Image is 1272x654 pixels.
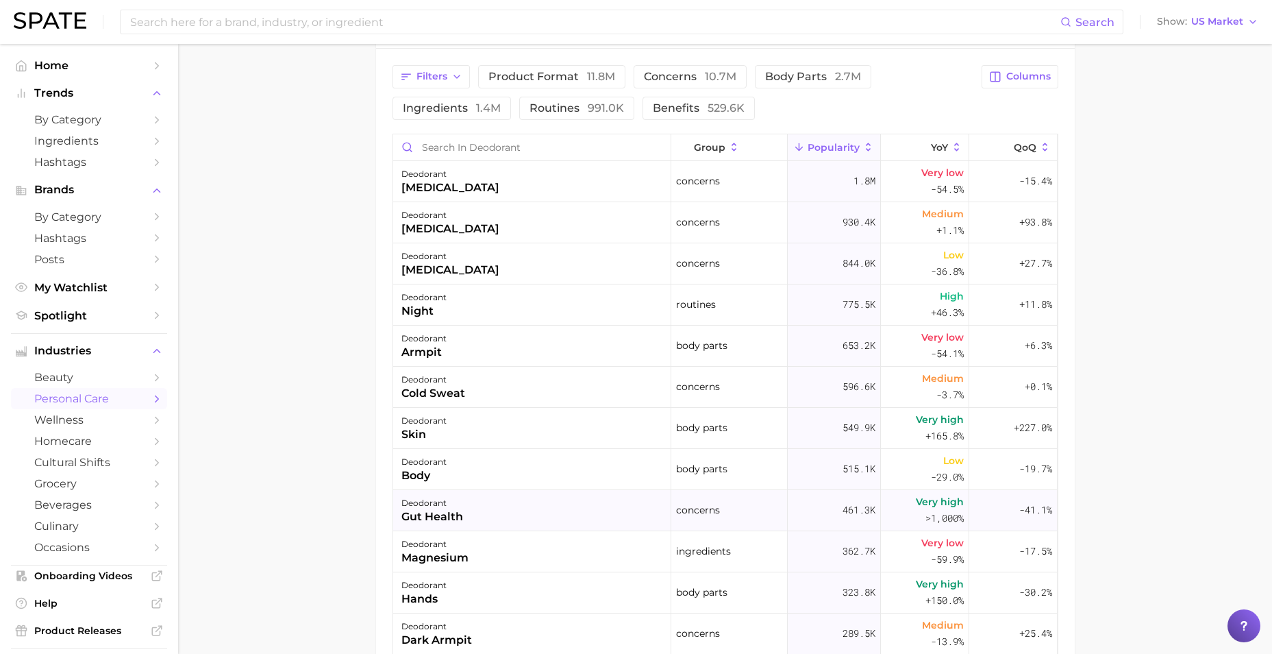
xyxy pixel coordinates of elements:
span: Very high [916,494,964,510]
div: gut health [401,509,463,525]
div: armpit [401,344,447,361]
div: [MEDICAL_DATA] [401,221,499,237]
span: Medium [922,617,964,633]
div: deodorant [401,207,499,223]
span: Product Releases [34,625,144,637]
button: deodorantgut healthconcerns461.3kVery high>1,000%-41.1% [393,490,1058,531]
div: [MEDICAL_DATA] [401,262,499,278]
span: Medium [922,206,964,222]
span: -36.8% [931,263,964,280]
span: culinary [34,520,144,533]
button: Popularity [788,134,881,161]
button: deodorantarmpitbody parts653.2kVery low-54.1%+6.3% [393,326,1058,367]
span: product format [488,71,615,82]
span: body parts [676,420,727,436]
button: deodorantcold sweatconcerns596.6kMedium-3.7%+0.1% [393,367,1058,408]
span: >1,000% [925,511,964,524]
span: Onboarding Videos [34,570,144,582]
span: benefits [653,103,745,114]
span: concerns [676,378,720,395]
span: My Watchlist [34,281,144,294]
a: Hashtags [11,152,167,173]
button: deodoranthandsbody parts323.8kVery high+150.0%-30.2% [393,572,1058,614]
span: body parts [676,337,727,354]
span: +0.1% [1025,378,1052,395]
div: deodorant [401,372,465,388]
div: [MEDICAL_DATA] [401,180,499,196]
a: wellness [11,409,167,431]
span: -54.1% [931,346,964,362]
span: concerns [676,625,720,642]
span: Very low [921,329,964,346]
div: deodorant [401,536,469,553]
span: +165.8% [925,428,964,444]
span: Very low [921,535,964,551]
a: occasions [11,537,167,558]
button: Filters [392,65,470,88]
img: SPATE [14,12,86,29]
span: 1.4m [476,101,501,114]
span: -13.9% [931,633,964,650]
a: Onboarding Videos [11,566,167,586]
span: 596.6k [843,378,875,395]
span: Help [34,597,144,609]
span: -59.9% [931,551,964,568]
a: beverages [11,494,167,516]
span: +150.0% [925,592,964,609]
span: Hashtags [34,156,144,169]
span: body parts [765,71,861,82]
button: deodorantnightroutines775.5kHigh+46.3%+11.8% [393,284,1058,326]
span: Filters [416,71,447,82]
span: 289.5k [843,625,875,642]
span: Low [943,452,964,469]
span: 844.0k [843,255,875,271]
div: cold sweat [401,385,465,402]
a: Help [11,593,167,614]
span: Very low [921,165,964,181]
div: hands [401,591,447,607]
a: cultural shifts [11,452,167,473]
a: Product Releases [11,620,167,641]
span: -54.5% [931,181,964,197]
span: Hashtags [34,232,144,245]
span: body parts [676,461,727,477]
span: routines [529,103,624,114]
span: concerns [644,71,736,82]
button: Columns [982,65,1058,88]
span: concerns [676,173,720,189]
span: beverages [34,498,144,511]
span: +6.3% [1025,337,1052,354]
span: beauty [34,371,144,384]
div: deodorant [401,454,447,470]
div: deodorant [401,495,463,511]
span: Industries [34,345,144,357]
span: cultural shifts [34,456,144,469]
span: Columns [1006,71,1051,82]
a: homecare [11,431,167,452]
button: group [671,134,788,161]
span: personal care [34,392,144,405]
div: deodorant [401,289,447,306]
a: by Category [11,206,167,228]
span: 2.7m [835,70,861,83]
div: night [401,303,447,319]
span: occasions [34,541,144,554]
button: deodorantmagnesiumingredients362.7kVery low-59.9%-17.5% [393,531,1058,572]
button: YoY [881,134,969,161]
span: 1.8m [853,173,875,189]
span: QoQ [1014,142,1036,153]
span: +25.4% [1019,625,1052,642]
span: -19.7% [1019,461,1052,477]
span: +93.8% [1019,214,1052,230]
span: ingredients [403,103,501,114]
a: Spotlight [11,305,167,326]
span: ingredients [676,543,731,559]
a: Ingredients [11,130,167,152]
button: deodorant[MEDICAL_DATA]concerns1.8mVery low-54.5%-15.4% [393,161,1058,202]
span: body parts [676,584,727,601]
span: Popularity [808,142,860,153]
div: deodorant [401,330,447,347]
span: US Market [1191,18,1243,25]
span: 930.4k [843,214,875,230]
span: -3.7% [936,387,964,403]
